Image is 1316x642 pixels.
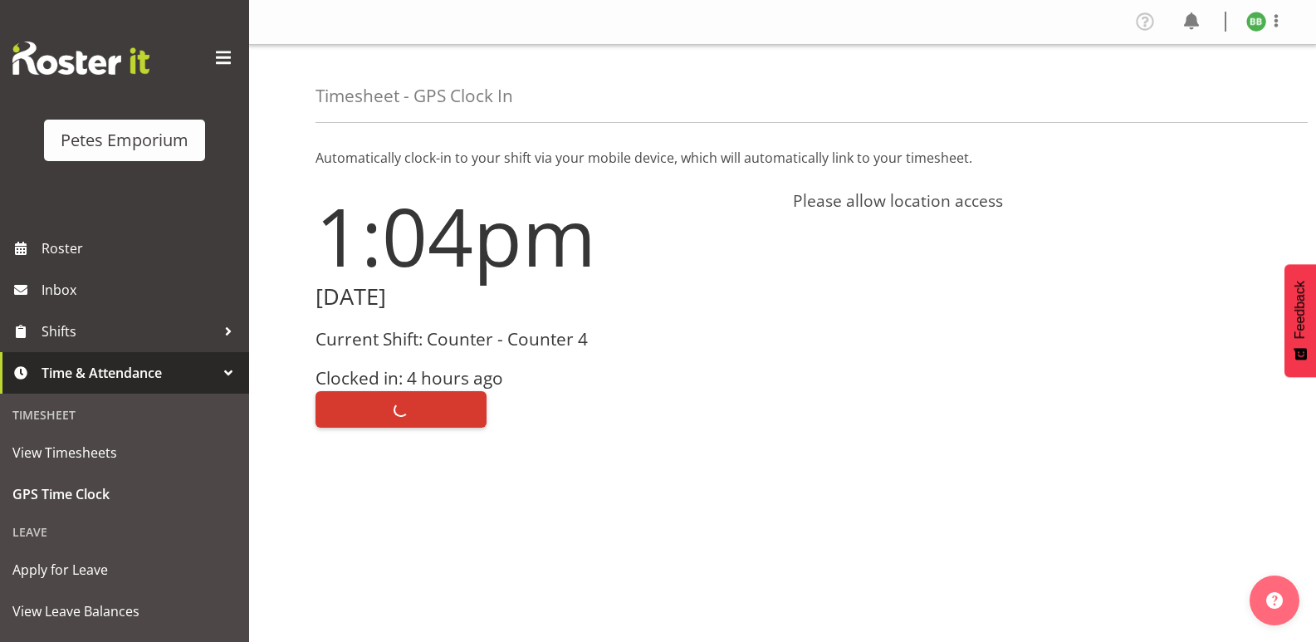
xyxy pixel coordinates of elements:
[12,599,237,624] span: View Leave Balances
[1266,592,1283,609] img: help-xxl-2.png
[316,148,1250,168] p: Automatically clock-in to your shift via your mobile device, which will automatically link to you...
[4,549,245,591] a: Apply for Leave
[12,440,237,465] span: View Timesheets
[793,191,1250,211] h4: Please allow location access
[4,473,245,515] a: GPS Time Clock
[316,191,773,281] h1: 1:04pm
[12,42,149,75] img: Rosterit website logo
[42,360,216,385] span: Time & Attendance
[12,482,237,507] span: GPS Time Clock
[316,330,773,349] h3: Current Shift: Counter - Counter 4
[316,284,773,310] h2: [DATE]
[42,319,216,344] span: Shifts
[12,557,237,582] span: Apply for Leave
[316,86,513,105] h4: Timesheet - GPS Clock In
[1246,12,1266,32] img: beena-bist9974.jpg
[316,369,773,388] h3: Clocked in: 4 hours ago
[4,591,245,632] a: View Leave Balances
[4,398,245,432] div: Timesheet
[42,277,241,302] span: Inbox
[4,432,245,473] a: View Timesheets
[1284,264,1316,377] button: Feedback - Show survey
[1293,281,1308,339] span: Feedback
[4,515,245,549] div: Leave
[61,128,188,153] div: Petes Emporium
[42,236,241,261] span: Roster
